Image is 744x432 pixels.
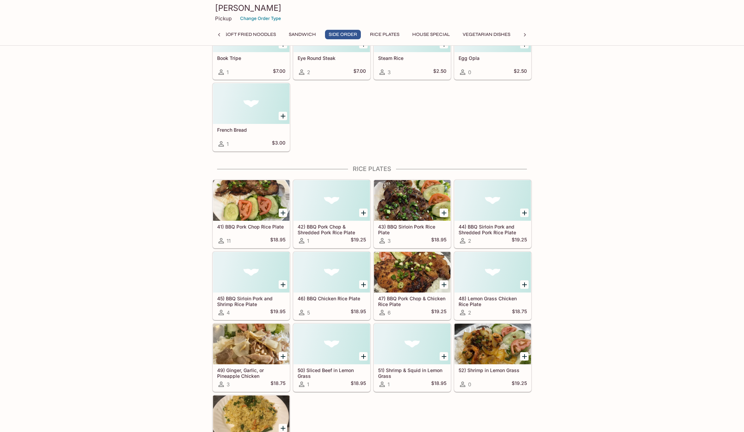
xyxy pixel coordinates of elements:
div: 51) Shrimp & Squid in Lemon Grass [374,324,450,364]
span: 4 [227,309,230,316]
button: Add 41) BBQ Pork Chop Rice Plate [279,209,287,217]
div: 42) BBQ Pork Chop & Shredded Pork Rice Plate [294,180,370,221]
a: 42) BBQ Pork Chop & Shredded Pork Rice Plate1$19.25 [293,180,370,248]
a: 49) Ginger, Garlic, or Pineapple Chicken3$18.75 [213,323,290,392]
h5: $3.00 [272,140,285,148]
h5: $18.95 [431,237,446,245]
h5: $18.95 [431,380,446,388]
span: 2 [468,309,471,316]
div: 47) BBQ Pork Chop & Chicken Rice Plate [374,252,450,293]
h5: 42) BBQ Pork Chop & Shredded Pork Rice Plate [298,224,366,235]
button: Change Order Type [237,13,284,24]
span: 1 [388,381,390,388]
h5: $19.25 [431,308,446,317]
div: 48) Lemon Grass Chicken Rice Plate [455,252,531,293]
h5: 47) BBQ Pork Chop & Chicken Rice Plate [378,296,446,307]
div: 50) Sliced Beef in Lemon Grass [294,324,370,364]
span: 1 [307,238,309,244]
h5: 48) Lemon Grass Chicken Rice Plate [459,296,527,307]
h4: Rice Plates [212,165,532,173]
span: 1 [227,69,229,75]
p: Pickup [215,15,232,22]
span: 2 [468,238,471,244]
span: 3 [388,69,391,75]
div: 44) BBQ Sirloin Pork and Shredded Pork Rice Plate [455,180,531,221]
h5: 41) BBQ Pork Chop Rice Plate [217,224,285,230]
button: Add 45) BBQ Sirloin Pork and Shrimp Rice Plate [279,280,287,289]
h5: French Bread [217,127,285,133]
button: Add 49) Ginger, Garlic, or Pineapple Chicken [279,352,287,361]
h5: $19.25 [512,237,527,245]
h5: $18.75 [512,308,527,317]
h5: $18.95 [351,308,366,317]
button: Add 51) Shrimp & Squid in Lemon Grass [440,352,448,361]
div: 41) BBQ Pork Chop Rice Plate [213,180,289,221]
div: 46) BBQ Chicken Rice Plate [294,252,370,293]
a: 41) BBQ Pork Chop Rice Plate11$18.95 [213,180,290,248]
button: Add 52) Shrimp in Lemon Grass [520,352,529,361]
span: 3 [388,238,391,244]
a: 45) BBQ Sirloin Pork and Shrimp Rice Plate4$19.95 [213,252,290,320]
a: 51) Shrimp & Squid in Lemon Grass1$18.95 [374,323,451,392]
button: Vegetarian Dishes [459,30,514,39]
div: 52) Shrimp in Lemon Grass [455,324,531,364]
span: 6 [388,309,391,316]
h5: $19.95 [270,308,285,317]
div: French Bread [213,83,289,124]
div: 49) Ginger, Garlic, or Pineapple Chicken [213,324,289,364]
a: 46) BBQ Chicken Rice Plate5$18.95 [293,252,370,320]
h5: $7.00 [353,68,366,76]
div: 45) BBQ Sirloin Pork and Shrimp Rice Plate [213,252,289,293]
a: 43) BBQ Sirloin Pork Rice Plate3$18.95 [374,180,451,248]
h5: $18.75 [271,380,285,388]
span: 11 [227,238,231,244]
span: 3 [227,381,230,388]
button: Sandwich [285,30,320,39]
button: House Special [409,30,454,39]
h5: 46) BBQ Chicken Rice Plate [298,296,366,301]
button: Add 43) BBQ Sirloin Pork Rice Plate [440,209,448,217]
span: 2 [307,69,310,75]
h5: $2.50 [514,68,527,76]
button: Add French Bread [279,112,287,120]
h5: 49) Ginger, Garlic, or Pineapple Chicken [217,367,285,379]
a: 52) Shrimp in Lemon Grass0$19.25 [454,323,531,392]
h5: $19.25 [512,380,527,388]
h5: 50) Sliced Beef in Lemon Grass [298,367,366,379]
h5: Book Tripe [217,55,285,61]
span: 0 [468,69,471,75]
button: Add 47) BBQ Pork Chop & Chicken Rice Plate [440,280,448,289]
button: Add 48) Lemon Grass Chicken Rice Plate [520,280,529,289]
span: 1 [307,381,309,388]
h5: 43) BBQ Sirloin Pork Rice Plate [378,224,446,235]
a: 47) BBQ Pork Chop & Chicken Rice Plate6$19.25 [374,252,451,320]
h5: 44) BBQ Sirloin Pork and Shredded Pork Rice Plate [459,224,527,235]
span: 0 [468,381,471,388]
h3: [PERSON_NAME] [215,3,529,13]
div: 43) BBQ Sirloin Pork Rice Plate [374,180,450,221]
h5: $18.95 [270,237,285,245]
h5: $2.50 [433,68,446,76]
span: 1 [227,141,229,147]
a: French Bread1$3.00 [213,83,290,151]
h5: Steam Rice [378,55,446,61]
a: 44) BBQ Sirloin Pork and Shredded Pork Rice Plate2$19.25 [454,180,531,248]
button: Add 44) BBQ Sirloin Pork and Shredded Pork Rice Plate [520,209,529,217]
h5: Eye Round Steak [298,55,366,61]
button: Soft Fried Noodles [221,30,280,39]
button: Side Order [325,30,361,39]
h5: $7.00 [273,68,285,76]
span: 5 [307,309,310,316]
button: Add 50) Sliced Beef in Lemon Grass [359,352,368,361]
h5: 51) Shrimp & Squid in Lemon Grass [378,367,446,379]
h5: $19.25 [351,237,366,245]
a: 50) Sliced Beef in Lemon Grass1$18.95 [293,323,370,392]
h5: 52) Shrimp in Lemon Grass [459,367,527,373]
button: Add 46) BBQ Chicken Rice Plate [359,280,368,289]
h5: $18.95 [351,380,366,388]
a: 48) Lemon Grass Chicken Rice Plate2$18.75 [454,252,531,320]
button: Rice Plates [366,30,403,39]
h5: 45) BBQ Sirloin Pork and Shrimp Rice Plate [217,296,285,307]
h5: Egg Opla [459,55,527,61]
button: Add 42) BBQ Pork Chop & Shredded Pork Rice Plate [359,209,368,217]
